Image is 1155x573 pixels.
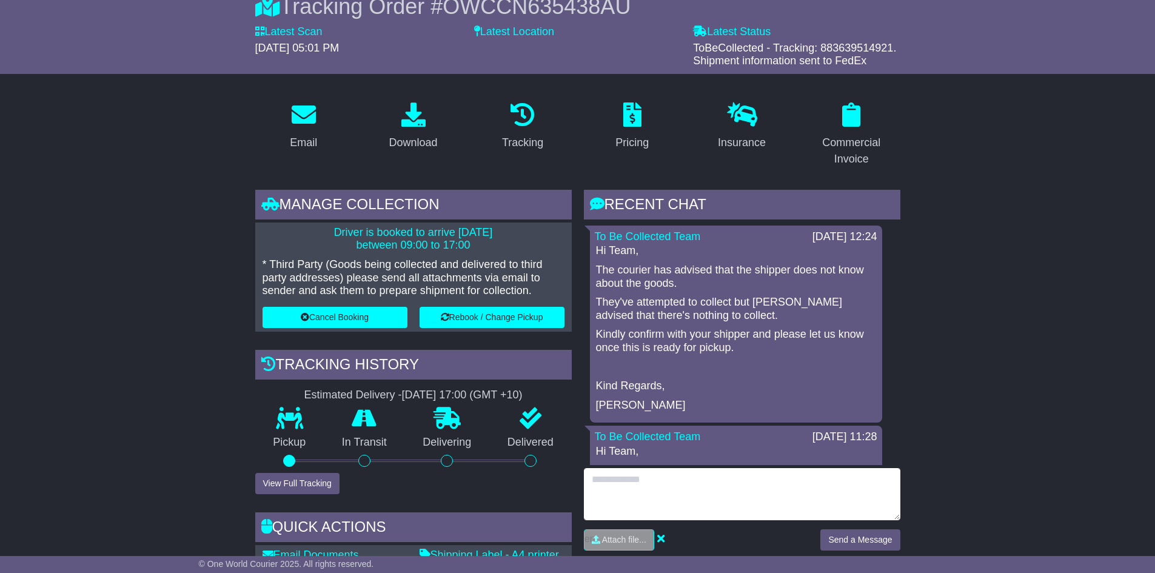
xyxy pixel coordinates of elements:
a: Email Documents [263,549,359,561]
a: Download [381,98,445,155]
div: Quick Actions [255,512,572,545]
button: Rebook / Change Pickup [420,307,564,328]
div: Tracking history [255,350,572,383]
p: * Third Party (Goods being collected and delivered to third party addresses) please send all atta... [263,258,564,298]
div: Email [290,135,317,151]
div: Tracking [502,135,543,151]
p: Hi Team, [596,244,876,258]
a: Commercial Invoice [803,98,900,172]
p: Delivering [405,436,490,449]
p: They've attempted to collect but [PERSON_NAME] advised that there's nothing to collect. [596,296,876,322]
label: Latest Location [474,25,554,39]
button: Cancel Booking [263,307,407,328]
a: Insurance [710,98,774,155]
div: Estimated Delivery - [255,389,572,402]
p: Driver is booked to arrive [DATE] between 09:00 to 17:00 [263,226,564,252]
div: Commercial Invoice [811,135,892,167]
button: View Full Tracking [255,473,340,494]
div: RECENT CHAT [584,190,900,223]
p: Pickup [255,436,324,449]
p: Hi Team, [596,445,876,458]
div: Pricing [615,135,649,151]
span: © One World Courier 2025. All rights reserved. [199,559,374,569]
p: [PERSON_NAME] [596,399,876,412]
p: Kindly confirm with your shipper and please let us know once this is ready for pickup. [596,328,876,354]
button: Send a Message [820,529,900,551]
p: Delivered [489,436,572,449]
span: ToBeCollected - Tracking: 883639514921. Shipment information sent to FedEx [693,42,896,67]
p: As per the courier the shipment is not showing it was collected, and notes on the pickup case are... [596,464,876,503]
a: Email [282,98,325,155]
div: Manage collection [255,190,572,223]
a: Shipping Label - A4 printer [420,549,559,561]
div: [DATE] 11:28 [812,431,877,444]
a: To Be Collected Team [595,431,701,443]
label: Latest Scan [255,25,323,39]
span: [DATE] 05:01 PM [255,42,340,54]
a: Tracking [494,98,551,155]
label: Latest Status [693,25,771,39]
div: [DATE] 12:24 [812,230,877,244]
div: Insurance [718,135,766,151]
a: Pricing [608,98,657,155]
a: To Be Collected Team [595,230,701,243]
p: The courier has advised that the shipper does not know about the goods. [596,264,876,290]
div: Download [389,135,437,151]
div: [DATE] 17:00 (GMT +10) [402,389,523,402]
p: In Transit [324,436,405,449]
p: Kind Regards, [596,380,876,393]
